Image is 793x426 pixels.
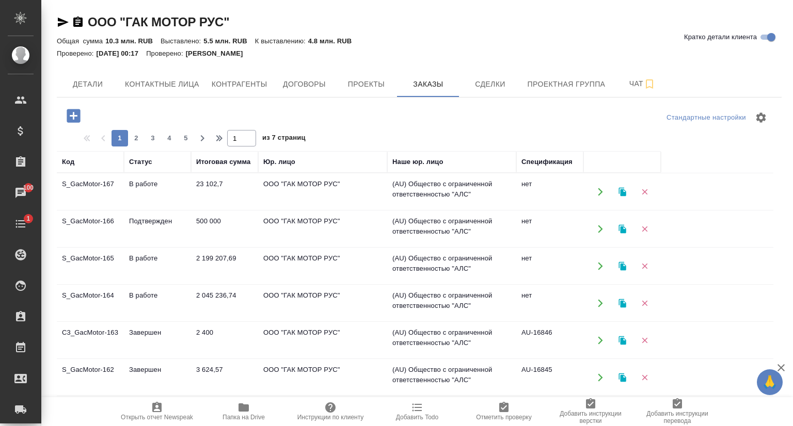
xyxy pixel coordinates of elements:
button: Открыть [590,367,611,388]
button: 🙏 [757,369,783,395]
td: AU-16846 [516,322,583,358]
button: 2 [128,130,145,146]
button: Удалить [634,292,655,314]
button: Открыть [590,292,611,314]
button: Клонировать [612,218,633,239]
a: ООО "ГАК МОТОР РУС" [88,15,229,29]
button: Клонировать [612,367,633,388]
td: 500 000 [191,211,258,247]
td: Подтвержден [124,211,191,247]
td: ООО "ГАК МОТОР РУС" [258,174,387,210]
button: Добавить проект [59,105,88,126]
p: Общая сумма [57,37,105,45]
span: Сделки [465,78,515,91]
p: К выставлению: [255,37,308,45]
td: AU-16845 [516,359,583,396]
td: В работе [124,285,191,321]
td: (AU) Общество с ограниченной ответственностью "АЛС" [387,322,516,358]
td: (AU) Общество с ограниченной ответственностью "АЛС" [387,285,516,321]
td: 2 199 207,69 [191,248,258,284]
button: Инструкции по клиенту [287,397,374,426]
button: Открыть [590,218,611,239]
button: Скопировать ссылку [72,16,84,28]
span: Проекты [341,78,391,91]
a: 1 [3,211,39,237]
button: Добавить инструкции перевода [634,397,721,426]
span: 1 [20,214,36,224]
span: Папка на Drive [223,414,265,421]
div: Итоговая сумма [196,157,250,167]
button: Удалить [634,218,655,239]
button: Клонировать [612,330,633,351]
span: Контрагенты [212,78,267,91]
td: ООО "ГАК МОТОР РУС" [258,248,387,284]
td: (AU) Общество с ограниченной ответственностью "АЛС" [387,359,516,396]
td: C3_GacMotor-163 [57,322,124,358]
svg: Подписаться [643,78,656,90]
p: [PERSON_NAME] [186,50,251,57]
div: Статус [129,157,152,167]
span: 2 [128,133,145,143]
button: Удалить [634,367,655,388]
button: 3 [145,130,161,146]
td: S_GacMotor-167 [57,174,124,210]
td: (AU) Общество с ограниченной ответственностью "АЛС" [387,174,516,210]
td: ООО "ГАК МОТОР РУС" [258,211,387,247]
span: Детали [63,78,113,91]
button: Добавить Todo [374,397,461,426]
div: Наше юр. лицо [392,157,443,167]
p: Выставлено: [161,37,203,45]
td: В работе [124,248,191,284]
span: Добавить инструкции перевода [640,410,715,424]
span: 100 [17,183,40,193]
td: ООО "ГАК МОТОР РУС" [258,285,387,321]
td: 2 045 236,74 [191,285,258,321]
td: S_GacMotor-166 [57,211,124,247]
p: Проверено: [146,50,186,57]
button: Открыть [590,330,611,351]
p: 4.8 млн. RUB [308,37,359,45]
span: Договоры [279,78,329,91]
span: 3 [145,133,161,143]
button: Удалить [634,181,655,202]
button: Удалить [634,330,655,351]
span: Добавить инструкции верстки [553,410,628,424]
div: split button [664,110,749,126]
span: 4 [161,133,178,143]
button: Клонировать [612,181,633,202]
button: Добавить инструкции верстки [547,397,634,426]
div: Спецификация [521,157,573,167]
p: 10.3 млн. RUB [105,37,161,45]
td: Завершен [124,322,191,358]
td: 23 102,7 [191,174,258,210]
td: S_GacMotor-162 [57,359,124,396]
td: нет [516,211,583,247]
td: ООО "ГАК МОТОР РУС" [258,359,387,396]
span: 5 [178,133,194,143]
td: ООО "ГАК МОТОР РУС" [258,322,387,358]
p: 5.5 млн. RUB [203,37,255,45]
span: Заказы [403,78,453,91]
button: Папка на Drive [200,397,287,426]
button: Клонировать [612,292,633,314]
a: 100 [3,180,39,206]
span: Отметить проверку [476,414,531,421]
button: Открыть [590,181,611,202]
span: Чат [617,77,667,90]
button: Открыть [590,255,611,276]
button: Удалить [634,255,655,276]
p: [DATE] 00:17 [97,50,147,57]
button: 4 [161,130,178,146]
p: Проверено: [57,50,97,57]
span: Добавить Todo [396,414,438,421]
td: (AU) Общество с ограниченной ответственностью "АЛС" [387,248,516,284]
div: Код [62,157,74,167]
td: 2 400 [191,322,258,358]
td: S_GacMotor-164 [57,285,124,321]
td: В работе [124,174,191,210]
td: нет [516,174,583,210]
span: из 7 страниц [262,132,306,146]
button: Отметить проверку [461,397,547,426]
span: 🙏 [761,371,779,393]
span: Настроить таблицу [749,105,773,130]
